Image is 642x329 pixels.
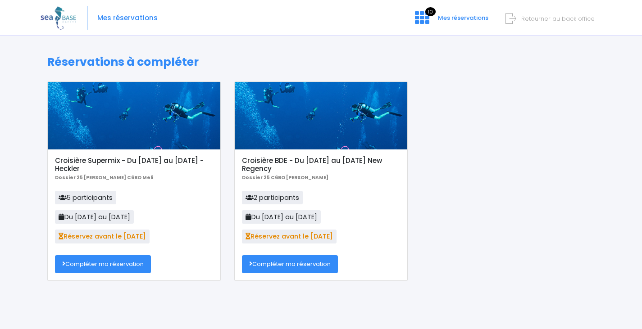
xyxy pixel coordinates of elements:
span: 2 participants [242,191,303,204]
h5: Croisière Supermix - Du [DATE] au [DATE] - Heckler [55,157,213,173]
span: Réservez avant le [DATE] [242,230,337,243]
span: Réservez avant le [DATE] [55,230,150,243]
a: Compléter ma réservation [242,255,338,273]
a: Retourner au back office [509,14,595,23]
b: Dossier 25 [PERSON_NAME] C6BO Meli [55,174,153,181]
b: Dossier 25 C6BO [PERSON_NAME] [242,174,328,181]
a: 10 Mes réservations [408,17,494,25]
a: Compléter ma réservation [55,255,151,273]
span: 5 participants [55,191,116,204]
span: Mes réservations [438,14,488,22]
span: Du [DATE] au [DATE] [55,210,134,224]
h1: Réservations à compléter [47,55,595,69]
span: Du [DATE] au [DATE] [242,210,321,224]
span: 10 [425,7,436,16]
span: Retourner au back office [521,14,595,23]
h5: Croisière BDE - Du [DATE] au [DATE] New Regency [242,157,400,173]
